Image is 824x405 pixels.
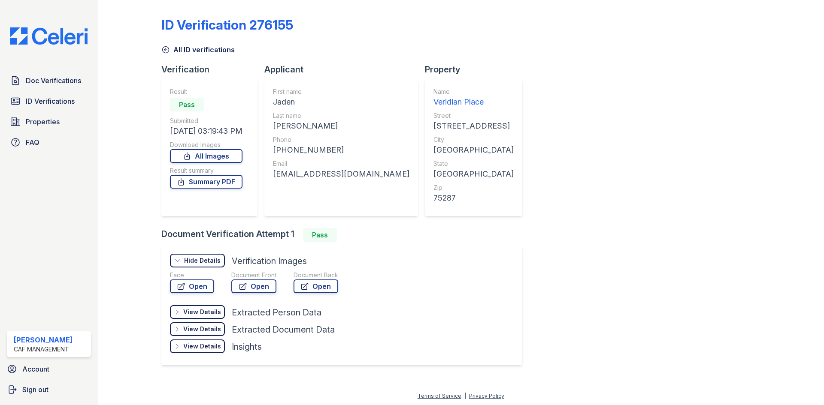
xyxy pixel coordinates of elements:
[433,183,514,192] div: Zip
[161,45,235,55] a: All ID verifications
[7,113,91,130] a: Properties
[170,98,204,111] div: Pass
[303,228,337,242] div: Pass
[232,324,335,336] div: Extracted Document Data
[433,96,514,108] div: Veridian Place
[170,271,214,279] div: Face
[231,271,276,279] div: Document Front
[273,159,409,168] div: Email
[273,120,409,132] div: [PERSON_NAME]
[170,166,242,175] div: Result summary
[184,256,221,265] div: Hide Details
[232,255,307,267] div: Verification Images
[170,175,242,189] a: Summary PDF
[425,63,529,75] div: Property
[788,371,815,396] iframe: chat widget
[273,87,409,96] div: First name
[3,381,94,398] a: Sign out
[22,384,48,395] span: Sign out
[232,306,321,318] div: Extracted Person Data
[170,279,214,293] a: Open
[3,27,94,45] img: CE_Logo_Blue-a8612792a0a2168367f1c8372b55b34899dd931a85d93a1a3d3e32e68fde9ad4.png
[22,364,49,374] span: Account
[231,279,276,293] a: Open
[273,135,409,144] div: Phone
[170,141,242,149] div: Download Images
[294,279,338,293] a: Open
[161,17,293,33] div: ID Verification 276155
[7,134,91,151] a: FAQ
[183,308,221,316] div: View Details
[26,75,81,86] span: Doc Verifications
[14,345,73,354] div: CAF Management
[183,342,221,351] div: View Details
[14,335,73,345] div: [PERSON_NAME]
[7,72,91,89] a: Doc Verifications
[161,63,264,75] div: Verification
[469,393,504,399] a: Privacy Policy
[433,111,514,120] div: Street
[418,393,461,399] a: Terms of Service
[273,168,409,180] div: [EMAIL_ADDRESS][DOMAIN_NAME]
[433,120,514,132] div: [STREET_ADDRESS]
[464,393,466,399] div: |
[433,135,514,144] div: City
[433,168,514,180] div: [GEOGRAPHIC_DATA]
[170,149,242,163] a: All Images
[26,96,75,106] span: ID Verifications
[170,87,242,96] div: Result
[433,192,514,204] div: 75287
[26,137,39,147] span: FAQ
[7,93,91,110] a: ID Verifications
[294,271,338,279] div: Document Back
[433,87,514,96] div: Name
[433,144,514,156] div: [GEOGRAPHIC_DATA]
[183,325,221,333] div: View Details
[433,87,514,108] a: Name Veridian Place
[433,159,514,168] div: State
[170,125,242,137] div: [DATE] 03:19:43 PM
[26,117,60,127] span: Properties
[161,228,529,242] div: Document Verification Attempt 1
[273,96,409,108] div: Jaden
[170,117,242,125] div: Submitted
[264,63,425,75] div: Applicant
[273,144,409,156] div: [PHONE_NUMBER]
[3,360,94,378] a: Account
[232,341,262,353] div: Insights
[273,111,409,120] div: Last name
